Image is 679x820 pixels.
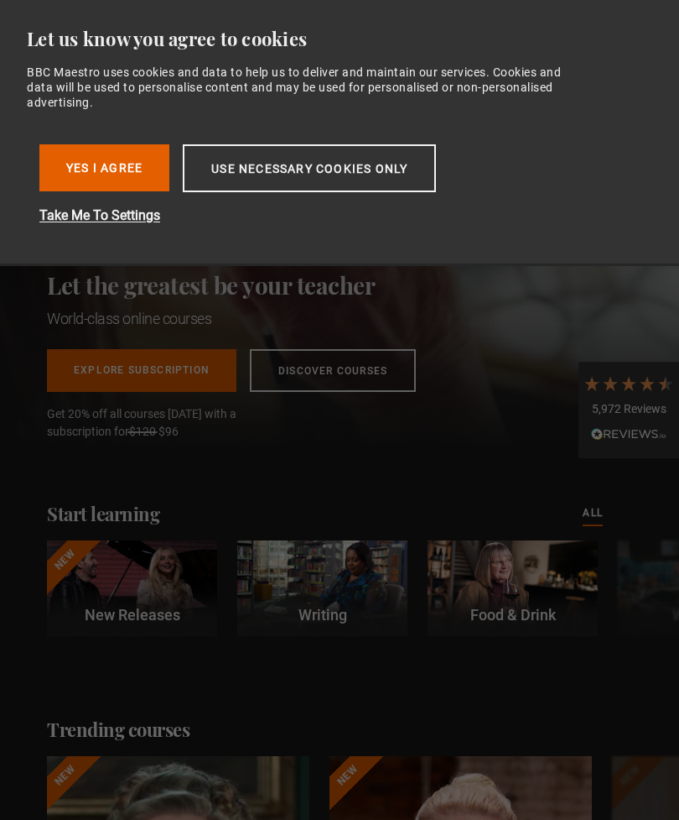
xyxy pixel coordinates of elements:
span: $96 [158,425,179,438]
div: 5,972 Reviews [583,401,675,418]
span: $120 [129,425,156,438]
h2: Let the greatest be your teacher [47,269,416,301]
div: 4.7 Stars [583,374,675,393]
a: Writing [237,541,407,636]
p: New Releases [47,603,217,626]
div: 5,972 ReviewsRead All Reviews [578,362,679,459]
button: Yes I Agree [39,144,169,191]
a: Explore Subscription [47,349,236,392]
a: Discover Courses [250,349,416,392]
a: New New Releases [47,541,217,636]
img: REVIEWS.io [591,428,666,440]
a: All [583,504,603,523]
h1: World-class online courses [47,308,416,329]
button: Take Me To Settings [39,206,576,226]
p: Food & Drink [428,603,598,626]
div: BBC Maestro uses cookies and data to help us to deliver and maintain our services. Cookies and da... [27,65,578,111]
div: Read All Reviews [583,426,675,446]
h2: Trending courses [47,717,189,743]
div: Let us know you agree to cookies [27,27,639,51]
span: Get 20% off all courses [DATE] with a subscription for [47,405,273,441]
button: Use necessary cookies only [183,144,436,192]
p: Writing [237,603,407,626]
h2: Start learning [47,501,159,527]
a: Food & Drink [428,541,598,636]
